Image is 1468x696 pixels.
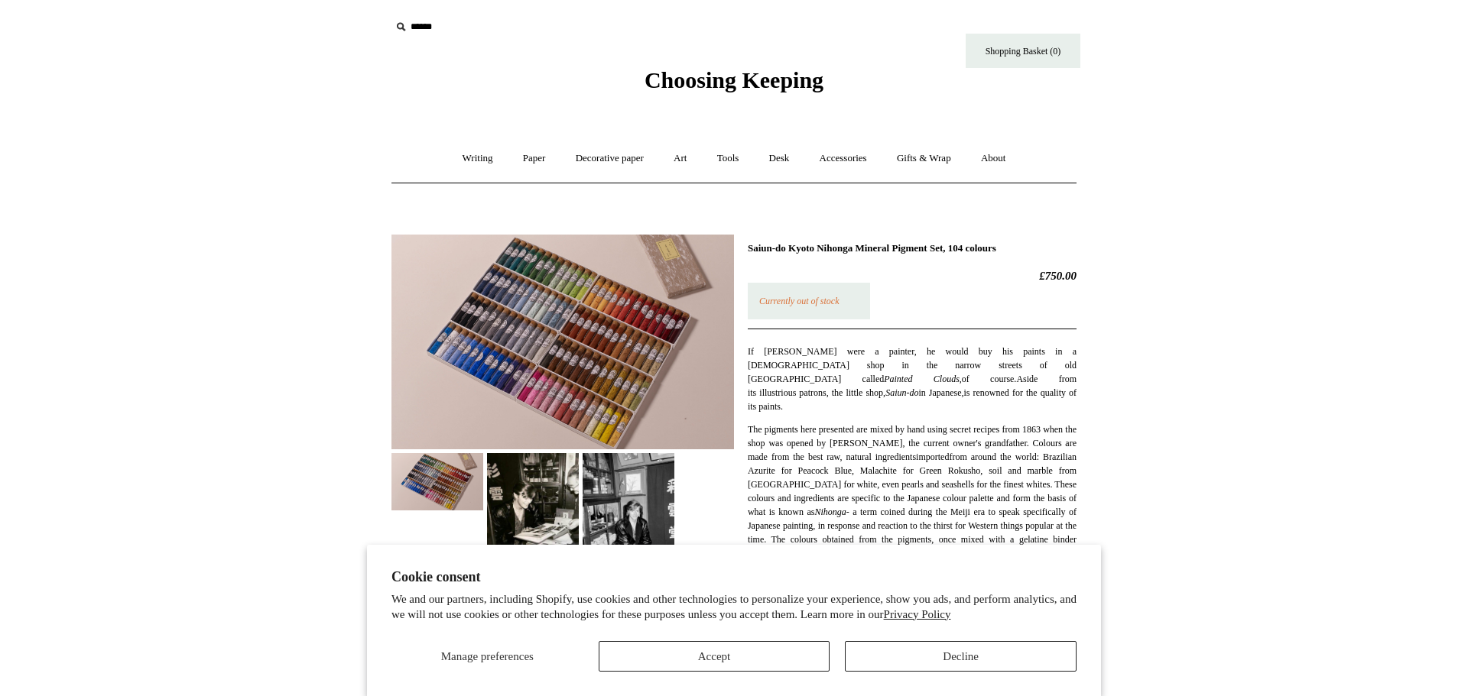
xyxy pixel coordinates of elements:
[748,422,1077,629] p: The pigments here presented are mixed by hand using secret recipes from 1863 when the shop was op...
[748,345,1077,413] p: If [PERSON_NAME] were a painter, he would buy his paints in a [DEMOGRAPHIC_DATA] shop in the narr...
[814,507,846,517] em: Nihonga
[759,296,840,306] em: Currently out of stock
[391,592,1077,622] p: We and our partners, including Shopify, use cookies and other technologies to personalize your ex...
[391,235,734,449] img: Saiun-do Kyoto Nihonga Mineral Pigment Set, 104 colours
[562,138,658,179] a: Decorative paper
[509,138,560,179] a: Paper
[806,138,881,179] a: Accessories
[748,269,1077,283] h2: £750.00
[883,138,965,179] a: Gifts & Wrap
[449,138,507,179] a: Writing
[918,387,961,398] span: in Japanese
[967,138,1020,179] a: About
[391,641,583,672] button: Manage preferences
[391,569,1077,585] h2: Cookie consent
[962,387,964,398] em: ,
[966,34,1080,68] a: Shopping Basket (0)
[583,453,674,581] img: Saiun-do Kyoto Nihonga Mineral Pigment Set, 104 colours
[660,138,700,179] a: Art
[703,138,753,179] a: Tools
[645,67,823,92] span: Choosing Keeping
[487,453,579,545] img: Saiun-do Kyoto Nihonga Mineral Pigment Set, 104 colours
[885,387,918,398] em: Saiun-do
[748,242,1077,254] h1: Saiun-do Kyoto Nihonga Mineral Pigment Set, 104 colours
[845,641,1077,672] button: Decline
[645,79,823,90] a: Choosing Keeping
[441,650,534,662] span: Manage preferences
[916,452,949,462] span: imported
[884,608,951,620] a: Privacy Policy
[391,453,483,510] img: Saiun-do Kyoto Nihonga Mineral Pigment Set, 104 colours
[1014,374,1016,384] em: .
[755,138,804,179] a: Desk
[884,374,962,384] em: Painted Clouds,
[599,641,830,672] button: Accept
